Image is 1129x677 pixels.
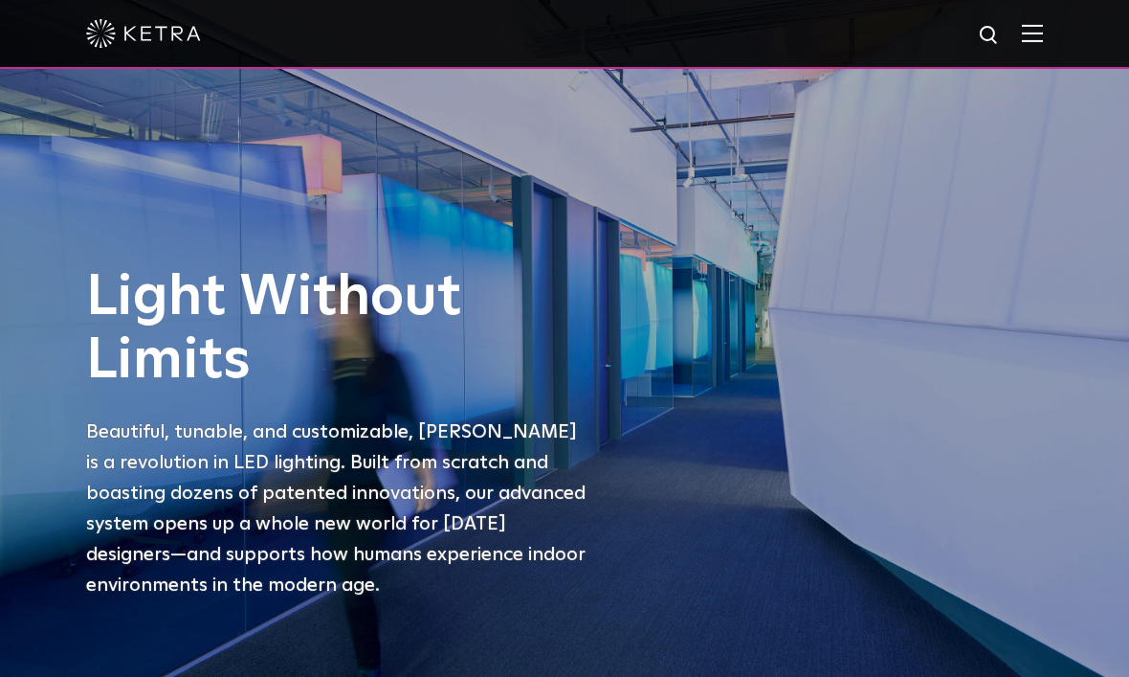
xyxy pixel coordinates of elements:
[1022,24,1043,42] img: Hamburger%20Nav.svg
[86,19,201,48] img: ketra-logo-2019-white
[86,417,593,600] p: Beautiful, tunable, and customizable, [PERSON_NAME] is a revolution in LED lighting. Built from s...
[86,266,593,393] h1: Light Without Limits
[978,24,1002,48] img: search icon
[86,545,586,595] span: —and supports how humans experience indoor environments in the modern age.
